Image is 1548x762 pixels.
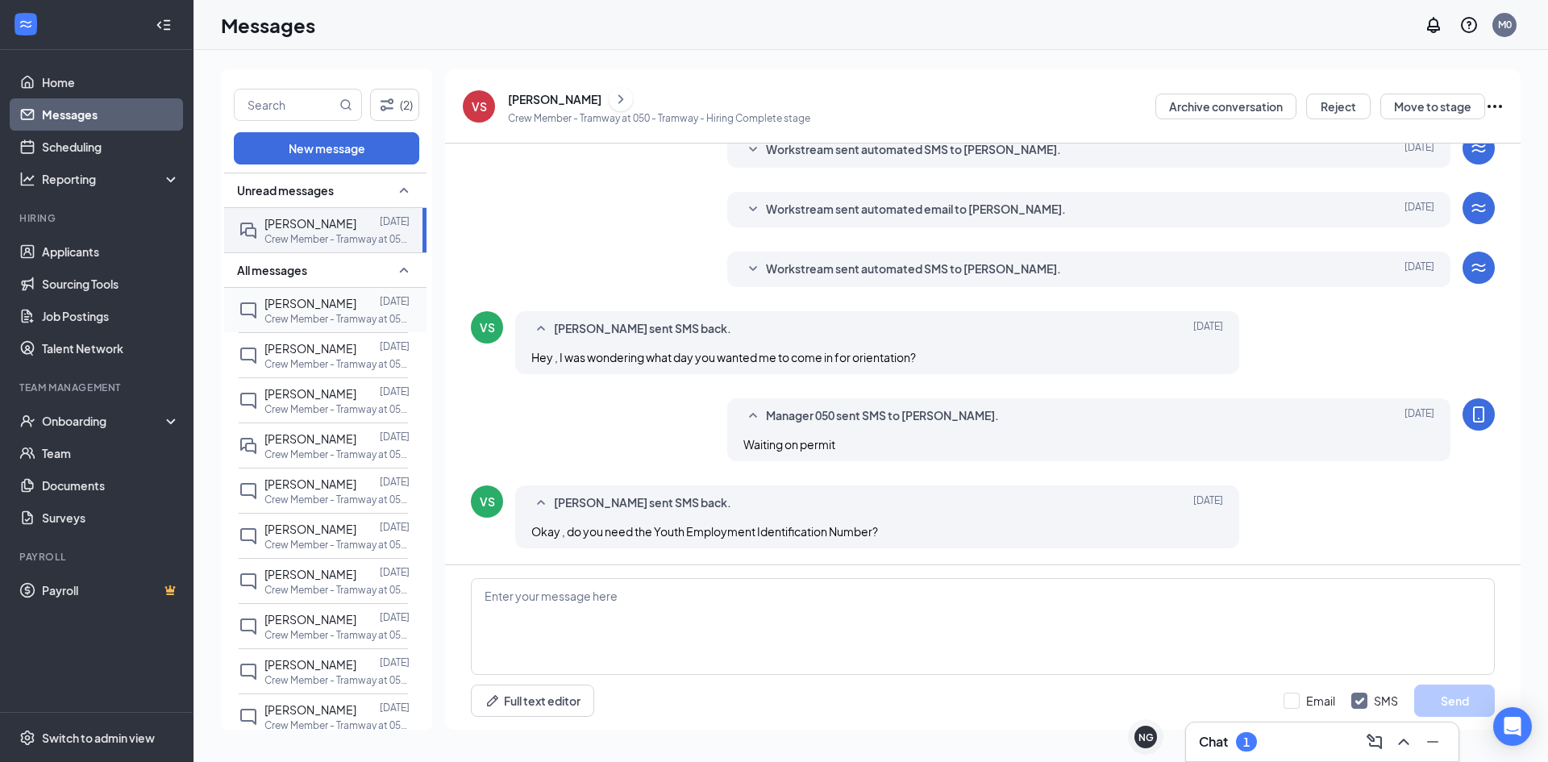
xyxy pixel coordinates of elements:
[766,260,1061,279] span: Workstream sent automated SMS to [PERSON_NAME].
[531,350,916,364] span: Hey , I was wondering what day you wanted me to come in for orientation?
[1469,139,1488,158] svg: WorkstreamLogo
[743,260,763,279] svg: SmallChevronDown
[1420,729,1446,755] button: Minimize
[264,673,410,687] p: Crew Member - Tramway at 050 - Tramway
[377,95,397,115] svg: Filter
[1362,729,1388,755] button: ComposeMessage
[1469,258,1488,277] svg: WorkstreamLogo
[380,339,410,353] p: [DATE]
[1498,18,1512,31] div: M0
[554,319,731,339] span: [PERSON_NAME] sent SMS back.
[1469,405,1488,424] svg: MobileSms
[1493,707,1532,746] div: Open Intercom Messenger
[237,262,307,278] span: All messages
[531,524,878,539] span: Okay , do you need the Youth Employment Identification Number?
[380,430,410,443] p: [DATE]
[471,685,594,717] button: Full text editorPen
[1380,94,1485,119] button: Move to stage
[1138,731,1154,744] div: NG
[264,493,410,506] p: Crew Member - Tramway at 050 - Tramway
[472,98,487,115] div: VS
[264,567,356,581] span: [PERSON_NAME]
[380,520,410,534] p: [DATE]
[42,437,180,469] a: Team
[18,16,34,32] svg: WorkstreamLogo
[221,11,315,39] h1: Messages
[1391,729,1417,755] button: ChevronUp
[19,211,177,225] div: Hiring
[237,182,334,198] span: Unread messages
[554,493,731,513] span: [PERSON_NAME] sent SMS back.
[609,87,633,111] button: ChevronRight
[1199,733,1228,751] h3: Chat
[1424,15,1443,35] svg: Notifications
[19,550,177,564] div: Payroll
[380,565,410,579] p: [DATE]
[1394,732,1413,752] svg: ChevronUp
[239,481,258,501] svg: ChatInactive
[264,612,356,627] span: [PERSON_NAME]
[1404,200,1434,219] span: [DATE]
[531,493,551,513] svg: SmallChevronUp
[380,294,410,308] p: [DATE]
[264,522,356,536] span: [PERSON_NAME]
[264,477,356,491] span: [PERSON_NAME]
[42,171,181,187] div: Reporting
[42,268,180,300] a: Sourcing Tools
[531,319,551,339] svg: SmallChevronUp
[42,131,180,163] a: Scheduling
[264,538,410,552] p: Crew Member - Tramway at 050 - Tramway
[239,617,258,636] svg: ChatInactive
[239,301,258,320] svg: ChatInactive
[264,718,410,732] p: Crew Member - Tramway at 050 - Tramway
[156,17,172,33] svg: Collapse
[264,296,356,310] span: [PERSON_NAME]
[264,448,410,461] p: Crew Member - Tramway at 050 - Tramway
[1404,260,1434,279] span: [DATE]
[1423,732,1442,752] svg: Minimize
[743,437,835,452] span: Waiting on permit
[394,260,414,280] svg: SmallChevronUp
[239,662,258,681] svg: ChatInactive
[19,381,177,394] div: Team Management
[380,385,410,398] p: [DATE]
[1485,97,1504,116] svg: Ellipses
[42,235,180,268] a: Applicants
[239,391,258,410] svg: ChatInactive
[394,181,414,200] svg: SmallChevronUp
[264,583,410,597] p: Crew Member - Tramway at 050 - Tramway
[380,701,410,714] p: [DATE]
[42,502,180,534] a: Surveys
[1243,735,1250,749] div: 1
[264,216,356,231] span: [PERSON_NAME]
[743,406,763,426] svg: SmallChevronUp
[42,300,180,332] a: Job Postings
[508,91,601,107] div: [PERSON_NAME]
[239,436,258,456] svg: DoubleChat
[264,702,356,717] span: [PERSON_NAME]
[613,90,629,109] svg: ChevronRight
[42,98,180,131] a: Messages
[480,319,495,335] div: VS
[1193,319,1223,339] span: [DATE]
[42,332,180,364] a: Talent Network
[42,469,180,502] a: Documents
[380,656,410,669] p: [DATE]
[766,200,1066,219] span: Workstream sent automated email to [PERSON_NAME].
[480,493,495,510] div: VS
[264,357,410,371] p: Crew Member - Tramway at 050 - Tramway
[1404,406,1434,426] span: [DATE]
[19,171,35,187] svg: Analysis
[239,346,258,365] svg: ChatInactive
[264,657,356,672] span: [PERSON_NAME]
[1306,94,1371,119] button: Reject
[1155,94,1296,119] button: Archive conversation
[264,341,356,356] span: [PERSON_NAME]
[239,221,258,240] svg: DoubleChat
[1193,493,1223,513] span: [DATE]
[485,693,501,709] svg: Pen
[42,730,155,746] div: Switch to admin view
[370,89,419,121] button: Filter (2)
[766,406,999,426] span: Manager 050 sent SMS to [PERSON_NAME].
[239,707,258,727] svg: ChatInactive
